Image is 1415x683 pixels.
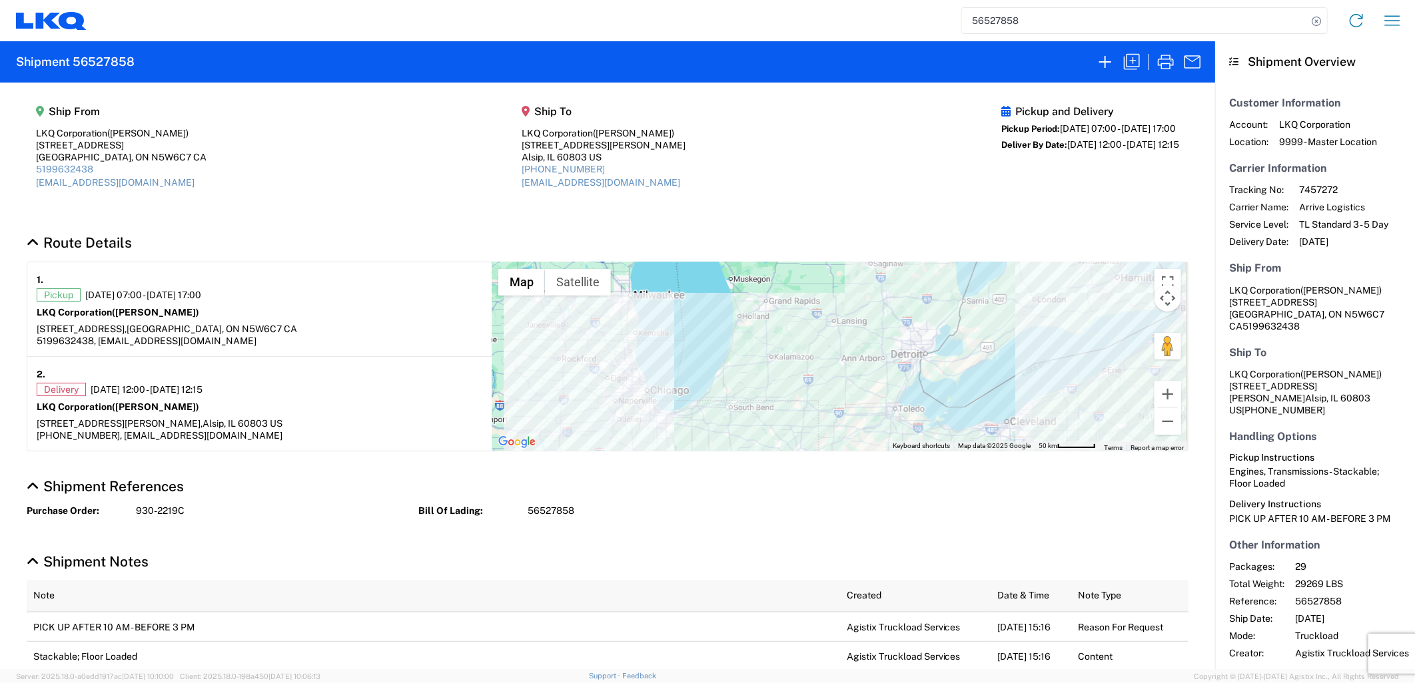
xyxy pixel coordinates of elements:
span: Delivery Date: [1229,236,1288,248]
div: [GEOGRAPHIC_DATA], ON N5W6C7 CA [36,151,207,163]
span: 5199632438 [1242,321,1300,332]
span: Client: 2025.18.0-198a450 [180,672,320,680]
div: Engines, Transmissions - Stackable; Floor Loaded [1229,465,1401,489]
strong: Bill Of Lading: [418,505,518,517]
button: Drag Pegman onto the map to open Street View [1155,333,1181,359]
span: Agistix Truckload Services [1295,647,1409,659]
button: Zoom out [1155,408,1181,435]
th: Date & Time [991,580,1071,612]
span: TL Standard 3 - 5 Day [1299,218,1388,230]
span: [DATE] 07:00 - [DATE] 17:00 [85,289,201,301]
span: Pickup [37,288,81,302]
td: Agistix Truckload Services [840,642,991,672]
a: 5199632438 [36,164,93,174]
span: ([PERSON_NAME]) [107,128,189,138]
span: 56527858 [1295,595,1409,607]
span: Carrier Name: [1229,201,1288,213]
span: ([PERSON_NAME]) [1300,369,1382,379]
div: PICK UP AFTER 10 AM - BEFORE 3 PM [1229,513,1401,525]
h5: Other Information [1229,539,1401,551]
button: Map Scale: 50 km per 54 pixels [1035,441,1100,451]
span: Account: [1229,118,1268,130]
address: [GEOGRAPHIC_DATA], ON N5W6C7 CA [1229,284,1401,332]
td: Content [1071,642,1188,672]
span: Mode: [1229,630,1284,642]
a: [PHONE_NUMBER] [522,164,606,174]
input: Shipment, tracking or reference number [962,8,1307,33]
span: 29 [1295,561,1409,572]
h6: Delivery Instructions [1229,499,1401,510]
span: Service Level: [1229,218,1288,230]
span: [STREET_ADDRESS] [1229,297,1317,308]
strong: Purchase Order: [27,505,127,517]
header: Shipment Overview [1215,41,1415,83]
td: Agistix Truckload Services [840,612,991,642]
td: Stackable; Floor Loaded [27,642,840,672]
span: ([PERSON_NAME]) [112,401,199,412]
h5: Handling Options [1229,430,1401,443]
span: ([PERSON_NAME]) [594,128,675,138]
div: Alsip, IL 60803 US [522,151,686,163]
span: Arrive Logistics [1299,201,1388,213]
span: Truckload [1295,630,1409,642]
h5: Ship To [522,105,686,118]
th: Note [27,580,840,612]
a: Feedback [622,672,656,680]
button: Show satellite imagery [545,269,611,296]
span: [GEOGRAPHIC_DATA], ON N5W6C7 CA [127,324,297,334]
td: Reason For Request [1071,612,1188,642]
span: 29269 LBS [1295,578,1409,590]
span: Tracking No: [1229,184,1288,196]
h2: Shipment 56527858 [16,54,135,70]
span: Creator: [1229,647,1284,659]
address: Alsip, IL 60803 US [1229,368,1401,416]
span: [DATE] 12:00 - [DATE] 12:15 [1067,139,1179,150]
span: Packages: [1229,561,1284,572]
span: ([PERSON_NAME]) [1300,285,1382,296]
h5: Ship To [1229,346,1401,359]
strong: 2. [37,366,45,383]
span: Location: [1229,136,1268,148]
span: [PHONE_NUMBER] [1242,405,1325,415]
strong: LKQ Corporation [37,307,199,318]
button: Map camera controls [1155,285,1181,312]
span: 7457272 [1299,184,1388,196]
a: [EMAIL_ADDRESS][DOMAIN_NAME] [522,177,681,188]
img: Google [495,433,539,451]
span: LKQ Corporation [1229,285,1300,296]
span: [STREET_ADDRESS][PERSON_NAME], [37,418,203,429]
span: 930-2219C [136,505,185,517]
h5: Carrier Information [1229,162,1401,174]
span: [DATE] [1295,612,1409,624]
span: 9999 - Master Location [1279,136,1377,148]
span: Delivery [37,383,86,396]
span: [DATE] 12:00 - [DATE] 12:15 [91,383,203,395]
th: Note Type [1071,580,1188,612]
a: Open this area in Google Maps (opens a new window) [495,433,539,451]
a: Report a map error [1131,444,1184,451]
button: Show street map [498,269,545,296]
span: [DATE] [1299,236,1388,248]
div: [STREET_ADDRESS] [36,139,207,151]
span: Pickup Period: [1001,124,1060,134]
span: Server: 2025.18.0-a0edd1917ac [16,672,174,680]
div: [STREET_ADDRESS][PERSON_NAME] [522,139,686,151]
span: Reference: [1229,595,1284,607]
a: Hide Details [27,234,132,251]
span: Deliver By Date: [1001,140,1067,150]
h5: Customer Information [1229,97,1401,109]
h5: Ship From [1229,262,1401,274]
span: ([PERSON_NAME]) [112,307,199,318]
div: LKQ Corporation [522,127,686,139]
div: LKQ Corporation [36,127,207,139]
div: [PHONE_NUMBER], [EMAIL_ADDRESS][DOMAIN_NAME] [37,429,482,441]
span: LKQ Corporation [1279,118,1377,130]
strong: LKQ Corporation [37,401,199,412]
td: [DATE] 15:16 [991,642,1071,672]
td: [DATE] 15:16 [991,612,1071,642]
button: Toggle fullscreen view [1155,269,1181,296]
span: LKQ Corporation [STREET_ADDRESS][PERSON_NAME] [1229,369,1382,403]
h5: Pickup and Delivery [1001,105,1179,118]
button: Keyboard shortcuts [893,441,950,451]
span: 56527858 [528,505,574,517]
